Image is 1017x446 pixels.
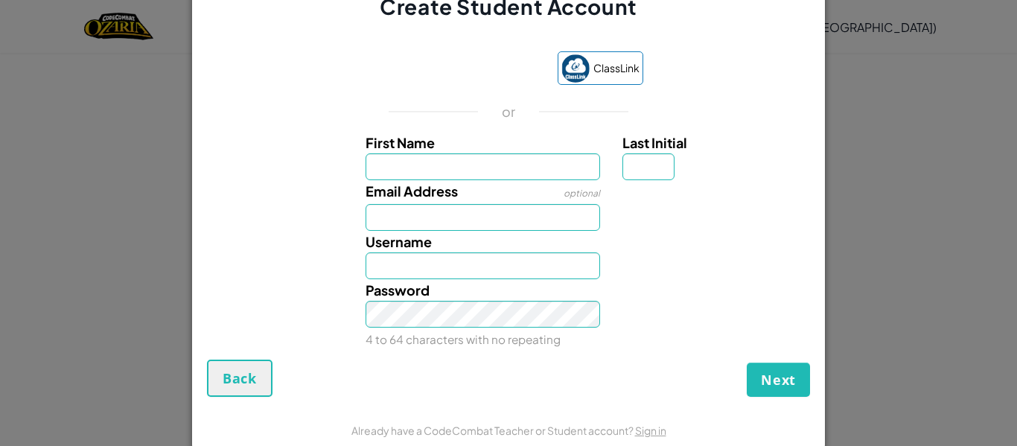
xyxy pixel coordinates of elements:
span: First Name [366,134,435,151]
span: Back [223,369,257,387]
span: Username [366,233,432,250]
span: Last Initial [622,134,687,151]
span: ClassLink [593,57,640,79]
span: Email Address [366,182,458,200]
iframe: Sign in with Google Button [366,54,550,86]
small: 4 to 64 characters with no repeating [366,332,561,346]
p: or [502,103,516,121]
span: optional [564,188,600,199]
button: Back [207,360,272,397]
button: Next [747,363,810,397]
a: Sign in [635,424,666,437]
img: classlink-logo-small.png [561,54,590,83]
span: Password [366,281,430,299]
span: Next [761,371,796,389]
span: Already have a CodeCombat Teacher or Student account? [351,424,635,437]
